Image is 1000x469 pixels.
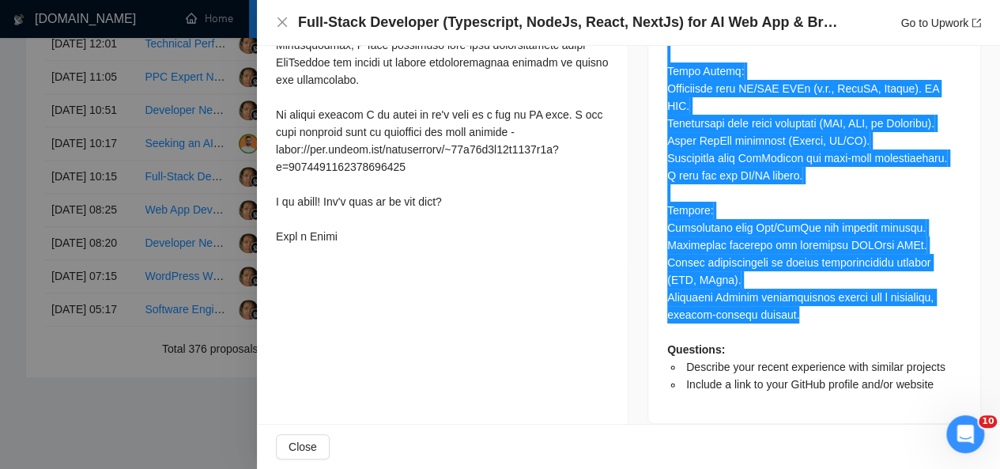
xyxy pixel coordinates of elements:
[289,438,317,456] span: Close
[979,415,997,428] span: 10
[276,16,289,28] span: close
[276,434,330,460] button: Close
[972,18,981,28] span: export
[667,343,725,356] strong: Questions:
[946,415,984,453] iframe: Intercom live chat
[686,378,934,391] span: Include a link to your GitHub profile and/or website
[686,361,945,373] span: Describe your recent experience with similar projects
[900,17,981,29] a: Go to Upworkexport
[276,16,289,29] button: Close
[298,13,843,32] h4: Full-Stack Developer (Typescript, NodeJs, React, NextJs) for AI Web App & Browser Extension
